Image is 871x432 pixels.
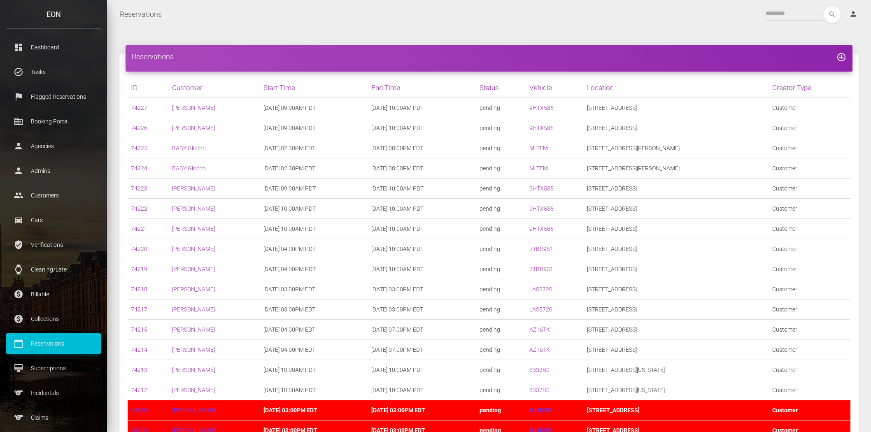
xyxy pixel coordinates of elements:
td: [DATE] 04:00PM PDT [260,239,368,259]
h4: Reservations [132,51,846,62]
p: Flagged Reservations [12,91,95,103]
td: [DATE] 10:00AM PDT [368,179,476,199]
a: 74214 [131,346,147,353]
td: [DATE] 10:00AM PDT [260,199,368,219]
td: [DATE] 10:00AM PDT [368,259,476,279]
th: Start Time [260,78,368,98]
td: pending [476,279,526,300]
a: [PERSON_NAME] [172,246,215,252]
a: 7TBR951 [529,246,553,252]
p: Admins [12,165,95,177]
a: MLTFM [529,165,548,172]
p: Booking Portal [12,115,95,128]
td: [DATE] 02:30PM EDT [260,138,368,158]
p: Claims [12,411,95,424]
td: pending [476,300,526,320]
td: Customer [769,239,850,259]
a: [PERSON_NAME] [172,105,215,111]
th: Status [476,78,526,98]
a: task_alt Tasks [6,62,101,82]
p: Collections [12,313,95,325]
a: [PERSON_NAME] [172,306,215,313]
td: [STREET_ADDRESS] [584,279,769,300]
td: pending [476,158,526,179]
p: Incidentals [12,387,95,399]
td: [STREET_ADDRESS][US_STATE] [584,380,769,400]
td: [DATE] 04:00PM EDT [260,340,368,360]
a: Reservations [120,4,162,25]
a: 74225 [131,145,147,151]
a: BABY Glitchh [172,165,206,172]
td: [DATE] 03:00PM EDT [260,400,368,420]
td: [DATE] 08:00PM EDT [368,158,476,179]
td: [STREET_ADDRESS][PERSON_NAME] [584,138,769,158]
td: pending [476,239,526,259]
td: [DATE] 09:00AM PDT [260,118,368,138]
a: LAS5720 [529,306,552,313]
td: [DATE] 03:00PM EDT [260,279,368,300]
a: 74218 [131,286,147,293]
td: [STREET_ADDRESS] [584,340,769,360]
a: 74212 [131,387,147,393]
td: pending [476,320,526,340]
a: [PERSON_NAME] [172,205,215,212]
a: paid Collections [6,309,101,329]
a: AZ16TK [529,346,550,353]
td: [DATE] 02:30PM EDT [260,158,368,179]
td: [DATE] 07:00PM EDT [368,320,476,340]
td: pending [476,360,526,380]
th: Location [584,78,769,98]
p: Billable [12,288,95,300]
td: Customer [769,138,850,158]
td: [STREET_ADDRESS] [584,219,769,239]
p: Cleaning/Late [12,263,95,276]
a: watch Cleaning/Late [6,259,101,280]
p: Reservations [12,337,95,350]
a: person [843,6,865,23]
a: 74219 [131,266,147,272]
button: search [824,6,841,23]
td: [STREET_ADDRESS][PERSON_NAME] [584,158,769,179]
td: [DATE] 10:00AM PDT [368,360,476,380]
a: card_membership Subscriptions [6,358,101,379]
td: pending [476,98,526,118]
td: [DATE] 04:00PM EDT [260,320,368,340]
td: Customer [769,340,850,360]
a: dashboard Dashboard [6,37,101,58]
td: [DATE] 10:00AM PDT [368,219,476,239]
td: [DATE] 03:00PM EDT [260,300,368,320]
td: [DATE] 09:00AM PDT [260,179,368,199]
td: pending [476,219,526,239]
td: [STREET_ADDRESS] [584,239,769,259]
td: Customer [769,279,850,300]
a: 74223 [131,185,147,192]
p: Customers [12,189,95,202]
a: 9HTX585 [529,185,554,192]
td: [DATE] 04:00PM PDT [260,259,368,279]
td: pending [476,179,526,199]
td: Customer [769,98,850,118]
a: 74222 [131,205,147,212]
p: Verifications [12,239,95,251]
a: AZ16TK [529,326,550,333]
a: 74215 [131,326,147,333]
a: 74213 [131,367,147,373]
a: 74226 [131,125,147,131]
a: 74221 [131,225,147,232]
td: [STREET_ADDRESS] [584,400,769,420]
td: [DATE] 03:00PM EDT [368,279,476,300]
a: verified_user Verifications [6,235,101,255]
td: [STREET_ADDRESS] [584,179,769,199]
td: Customer [769,158,850,179]
a: 74210 [131,407,147,413]
a: [PERSON_NAME] [172,367,215,373]
td: Customer [769,179,850,199]
a: 8332B0 [529,387,550,393]
td: pending [476,380,526,400]
a: 8332B0 [529,367,550,373]
td: [DATE] 07:00PM EDT [368,340,476,360]
td: Customer [769,199,850,219]
a: [PERSON_NAME] [172,266,215,272]
a: 74217 [131,306,147,313]
td: [DATE] 10:00AM PDT [368,239,476,259]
